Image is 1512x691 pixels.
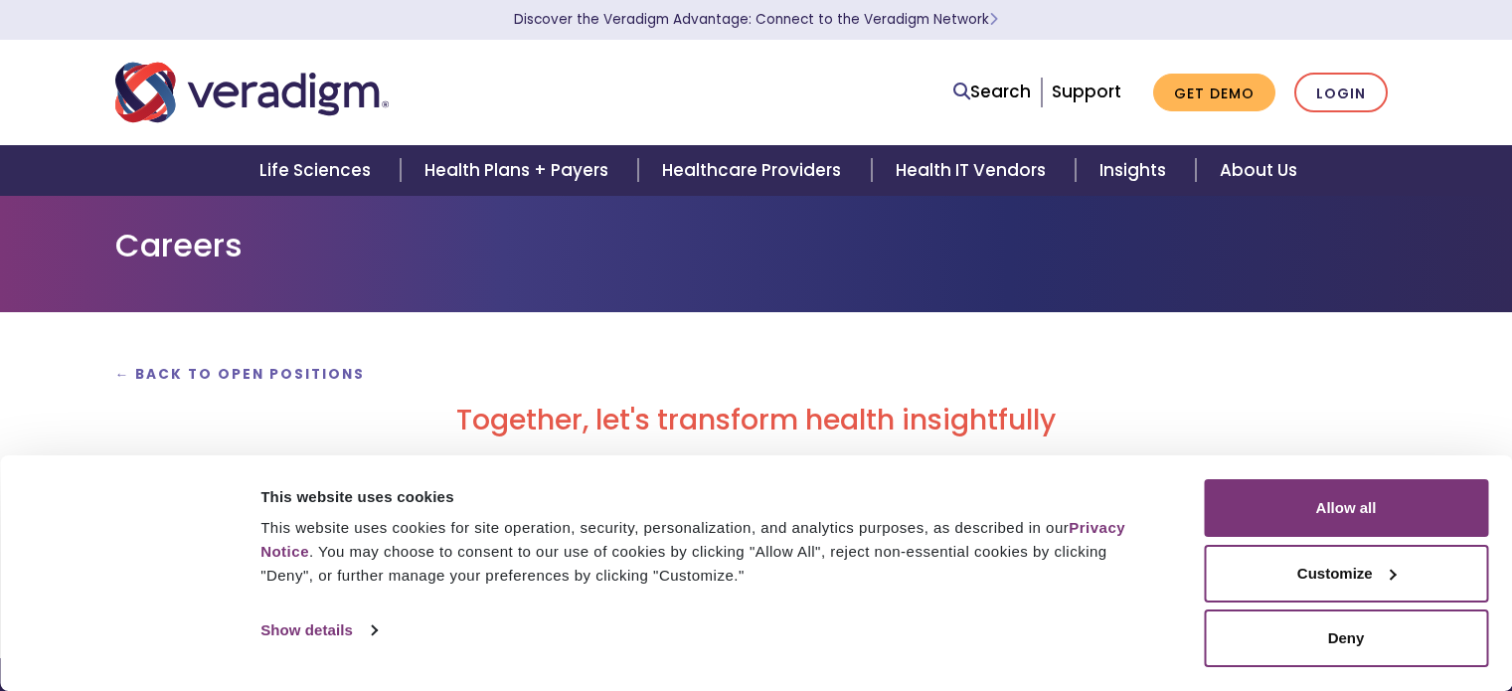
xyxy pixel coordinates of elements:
[260,485,1159,509] div: This website uses cookies
[1076,145,1196,196] a: Insights
[1204,545,1488,603] button: Customize
[115,60,389,125] img: Veradigm logo
[115,404,1398,437] h2: Together, let's transform health insightfully
[115,365,366,384] a: ← Back to Open Positions
[1052,80,1121,103] a: Support
[514,10,998,29] a: Discover the Veradigm Advantage: Connect to the Veradigm NetworkLearn More
[401,145,638,196] a: Health Plans + Payers
[1153,74,1275,112] a: Get Demo
[260,615,376,645] a: Show details
[872,145,1076,196] a: Health IT Vendors
[1204,479,1488,537] button: Allow all
[236,145,401,196] a: Life Sciences
[260,516,1159,588] div: This website uses cookies for site operation, security, personalization, and analytics purposes, ...
[1294,73,1388,113] a: Login
[1196,145,1321,196] a: About Us
[1204,609,1488,667] button: Deny
[989,10,998,29] span: Learn More
[638,145,871,196] a: Healthcare Providers
[115,227,1398,264] h1: Careers
[953,79,1031,105] a: Search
